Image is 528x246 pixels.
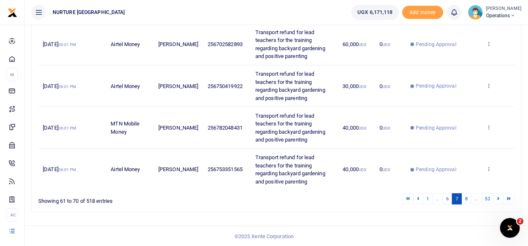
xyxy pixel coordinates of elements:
div: Showing 61 to 70 of 518 entries [38,193,234,205]
a: 6 [442,193,452,204]
span: Add money [402,6,443,19]
iframe: Intercom live chat [500,218,520,238]
span: 256702582893 [208,41,243,47]
img: profile-user [468,5,483,20]
span: Airtel Money [111,166,140,172]
small: 06:01 PM [58,84,76,89]
span: MTN Mobile Money [111,121,139,135]
span: Transport refund for lead teachers for the training regarding backyard gardening and positive par... [255,29,325,60]
span: NURTURE [GEOGRAPHIC_DATA] [49,9,128,16]
span: 2 [517,218,523,225]
span: Pending Approval [416,41,456,48]
small: UGX [359,167,366,172]
span: Pending Approval [416,82,456,90]
span: [DATE] [43,166,76,172]
span: [PERSON_NAME] [158,166,198,172]
li: Wallet ballance [348,5,402,20]
span: [PERSON_NAME] [158,41,198,47]
span: 0 [380,41,390,47]
small: 06:01 PM [58,167,76,172]
a: 8 [461,193,471,204]
span: [DATE] [43,41,76,47]
small: UGX [382,126,390,130]
span: [PERSON_NAME] [158,83,198,89]
a: 52 [482,193,494,204]
li: M [7,68,18,81]
small: 06:01 PM [58,126,76,130]
small: UGX [382,42,390,47]
span: Operations [486,12,521,19]
span: 256750419922 [208,83,243,89]
small: UGX [359,84,366,89]
li: Toup your wallet [402,6,443,19]
img: logo-small [7,8,17,18]
li: Ac [7,208,18,222]
small: UGX [382,167,390,172]
span: 60,000 [343,41,366,47]
span: Transport refund for lead teachers for the training regarding backyard gardening and positive par... [255,71,325,101]
a: profile-user [PERSON_NAME] Operations [468,5,521,20]
span: Airtel Money [111,41,140,47]
small: UGX [359,126,366,130]
span: [PERSON_NAME] [158,125,198,131]
span: 256753351565 [208,166,243,172]
small: [PERSON_NAME] [486,5,521,12]
span: Pending Approval [416,166,456,173]
span: Pending Approval [416,124,456,132]
a: logo-small logo-large logo-large [7,9,17,15]
span: [DATE] [43,83,76,89]
span: 40,000 [343,125,366,131]
a: UGX 6,171,118 [351,5,398,20]
span: 256782048431 [208,125,243,131]
small: UGX [382,84,390,89]
span: 40,000 [343,166,366,172]
span: UGX 6,171,118 [357,8,392,16]
span: 0 [380,166,390,172]
span: [DATE] [43,125,76,131]
span: Transport refund for lead teachers for the training regarding backyard gardening and positive par... [255,154,325,185]
span: Transport refund for lead teachers for the training regarding backyard gardening and positive par... [255,113,325,143]
a: 7 [452,193,462,204]
a: 1 [423,193,433,204]
span: Airtel Money [111,83,140,89]
span: 0 [380,125,390,131]
span: 30,000 [343,83,366,89]
a: Add money [402,9,443,15]
small: UGX [359,42,366,47]
span: 0 [380,83,390,89]
small: 06:01 PM [58,42,76,47]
